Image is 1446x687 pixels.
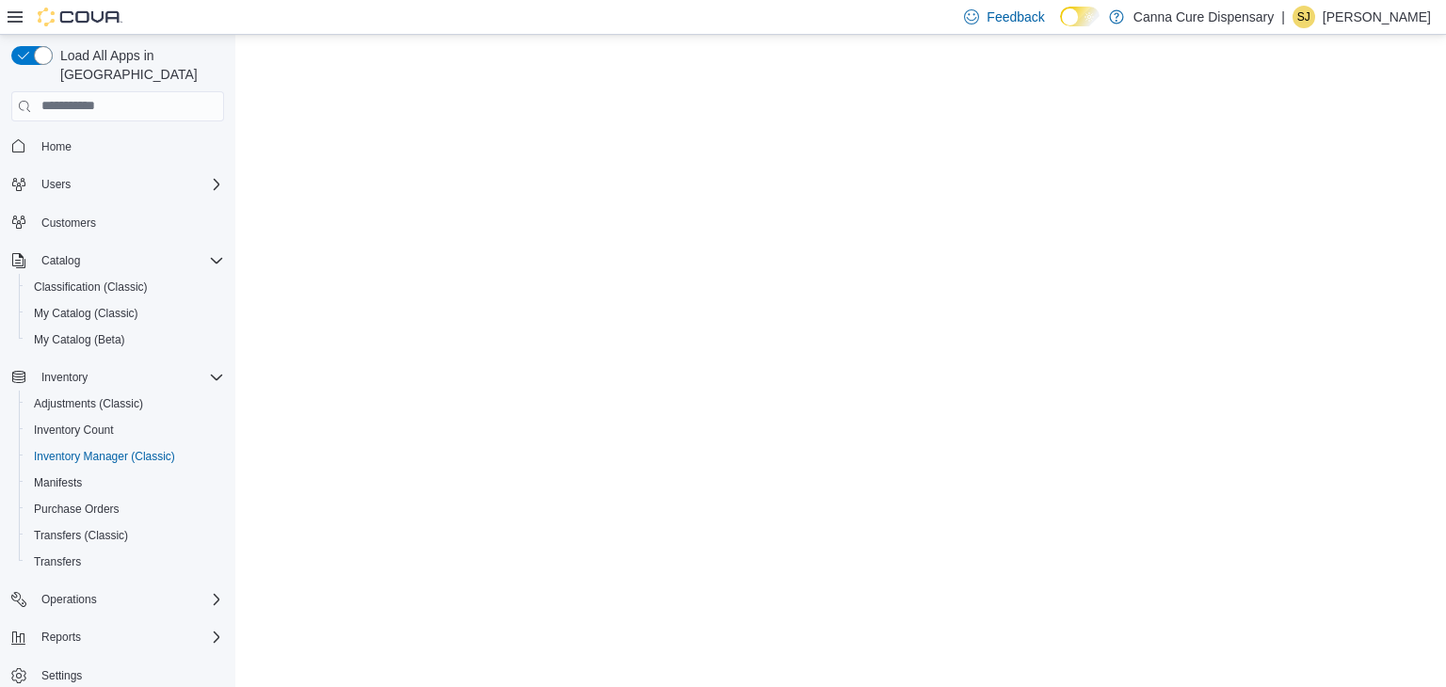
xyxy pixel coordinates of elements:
[26,419,121,441] a: Inventory Count
[987,8,1044,26] span: Feedback
[34,449,175,464] span: Inventory Manager (Classic)
[34,306,138,321] span: My Catalog (Classic)
[34,280,148,295] span: Classification (Classic)
[4,209,232,236] button: Customers
[26,328,224,351] span: My Catalog (Beta)
[26,551,224,573] span: Transfers
[26,524,224,547] span: Transfers (Classic)
[26,392,224,415] span: Adjustments (Classic)
[19,496,232,522] button: Purchase Orders
[34,626,88,648] button: Reports
[4,133,232,160] button: Home
[19,391,232,417] button: Adjustments (Classic)
[38,8,122,26] img: Cova
[26,524,136,547] a: Transfers (Classic)
[41,630,81,645] span: Reports
[19,470,232,496] button: Manifests
[26,445,183,468] a: Inventory Manager (Classic)
[34,136,79,158] a: Home
[19,417,232,443] button: Inventory Count
[26,498,127,520] a: Purchase Orders
[34,502,120,517] span: Purchase Orders
[19,327,232,353] button: My Catalog (Beta)
[34,366,224,389] span: Inventory
[34,664,89,687] a: Settings
[19,300,232,327] button: My Catalog (Classic)
[34,173,78,196] button: Users
[26,551,88,573] a: Transfers
[34,588,224,611] span: Operations
[53,46,224,84] span: Load All Apps in [GEOGRAPHIC_DATA]
[34,249,88,272] button: Catalog
[34,663,224,687] span: Settings
[1297,6,1310,28] span: SJ
[26,498,224,520] span: Purchase Orders
[26,302,224,325] span: My Catalog (Classic)
[1293,6,1315,28] div: Shantia Jamison
[26,471,224,494] span: Manifests
[41,139,72,154] span: Home
[41,253,80,268] span: Catalog
[26,276,224,298] span: Classification (Classic)
[4,624,232,650] button: Reports
[34,332,125,347] span: My Catalog (Beta)
[41,668,82,683] span: Settings
[1060,7,1100,26] input: Dark Mode
[41,592,97,607] span: Operations
[19,549,232,575] button: Transfers
[26,445,224,468] span: Inventory Manager (Classic)
[19,443,232,470] button: Inventory Manager (Classic)
[34,554,81,569] span: Transfers
[34,423,114,438] span: Inventory Count
[26,392,151,415] a: Adjustments (Classic)
[4,586,232,613] button: Operations
[4,248,232,274] button: Catalog
[1323,6,1431,28] p: [PERSON_NAME]
[1281,6,1285,28] p: |
[26,328,133,351] a: My Catalog (Beta)
[34,211,224,234] span: Customers
[26,276,155,298] a: Classification (Classic)
[34,135,224,158] span: Home
[19,274,232,300] button: Classification (Classic)
[34,528,128,543] span: Transfers (Classic)
[1133,6,1274,28] p: Canna Cure Dispensary
[34,475,82,490] span: Manifests
[41,216,96,231] span: Customers
[34,626,224,648] span: Reports
[26,419,224,441] span: Inventory Count
[26,471,89,494] a: Manifests
[34,588,104,611] button: Operations
[34,173,224,196] span: Users
[41,370,88,385] span: Inventory
[41,177,71,192] span: Users
[34,396,143,411] span: Adjustments (Classic)
[4,171,232,198] button: Users
[26,302,146,325] a: My Catalog (Classic)
[1060,26,1061,27] span: Dark Mode
[19,522,232,549] button: Transfers (Classic)
[4,364,232,391] button: Inventory
[34,212,104,234] a: Customers
[34,249,224,272] span: Catalog
[34,366,95,389] button: Inventory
